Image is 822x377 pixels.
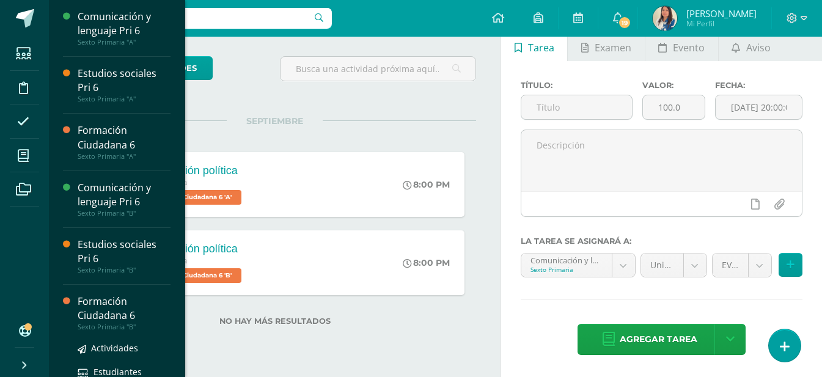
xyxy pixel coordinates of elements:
div: Sexto Primaria [530,265,602,274]
input: Busca un usuario... [57,8,332,29]
div: 8:00 PM [403,179,450,190]
span: Mi Perfil [686,18,757,29]
div: Patricipación política [137,164,244,177]
span: Tarea [528,33,554,62]
div: Sexto Primaria "B" [78,266,171,274]
div: Sexto Primaria "A" [78,152,171,161]
div: Sexto Primaria "B" [78,209,171,218]
a: Formación Ciudadana 6Sexto Primaria "B" [78,295,171,331]
span: Formación Ciudadana 6 'A' [137,190,241,205]
span: Evento [673,33,705,62]
a: Comunicación y lenguaje Pri 6Sexto Primaria "A" [78,10,171,46]
img: e7d52abd4fb20d6f072f611272e178c7.png [653,6,677,31]
span: Agregar tarea [620,324,697,354]
span: Examen [595,33,631,62]
label: Valor: [642,81,705,90]
span: EVALUACIÓN FINAL (20.0%) [722,254,739,277]
span: Formación Ciudadana 6 'B' [137,268,241,283]
span: Aviso [746,33,771,62]
span: SEPTIEMBRE [227,115,323,126]
a: Unidad 4 [641,254,706,277]
div: Formación Ciudadana 6 [78,123,171,152]
input: Fecha de entrega [716,95,802,119]
label: No hay más resultados [73,317,476,326]
a: Actividades [78,341,171,355]
div: 8:00 PM [403,257,450,268]
a: EVALUACIÓN FINAL (20.0%) [713,254,771,277]
div: Sexto Primaria "A" [78,38,171,46]
input: Busca una actividad próxima aquí... [281,57,476,81]
a: Comunicación y lenguaje Pri 6Sexto Primaria "B" [78,181,171,218]
div: Sexto Primaria "A" [78,95,171,103]
span: [PERSON_NAME] [686,7,757,20]
label: Título: [521,81,633,90]
div: Patricipación política [137,243,244,255]
label: Fecha: [715,81,802,90]
span: Actividades [91,342,138,354]
div: Estudios sociales Pri 6 [78,238,171,266]
a: Evento [645,32,718,61]
input: Puntos máximos [643,95,705,119]
a: Comunicación y lenguaje Pri 6 'A'Sexto Primaria [521,254,634,277]
span: 19 [618,16,631,29]
a: Tarea [501,32,567,61]
div: Sexto Primaria "B" [78,323,171,331]
div: Estudios sociales Pri 6 [78,67,171,95]
a: Estudios sociales Pri 6Sexto Primaria "B" [78,238,171,274]
a: Estudios sociales Pri 6Sexto Primaria "A" [78,67,171,103]
a: Aviso [719,32,784,61]
a: Examen [568,32,644,61]
div: Formación Ciudadana 6 [78,295,171,323]
input: Título [521,95,632,119]
div: Comunicación y lenguaje Pri 6 'A' [530,254,602,265]
div: Comunicación y lenguaje Pri 6 [78,10,171,38]
span: Unidad 4 [650,254,674,277]
label: La tarea se asignará a: [521,236,802,246]
div: Comunicación y lenguaje Pri 6 [78,181,171,209]
a: Formación Ciudadana 6Sexto Primaria "A" [78,123,171,160]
